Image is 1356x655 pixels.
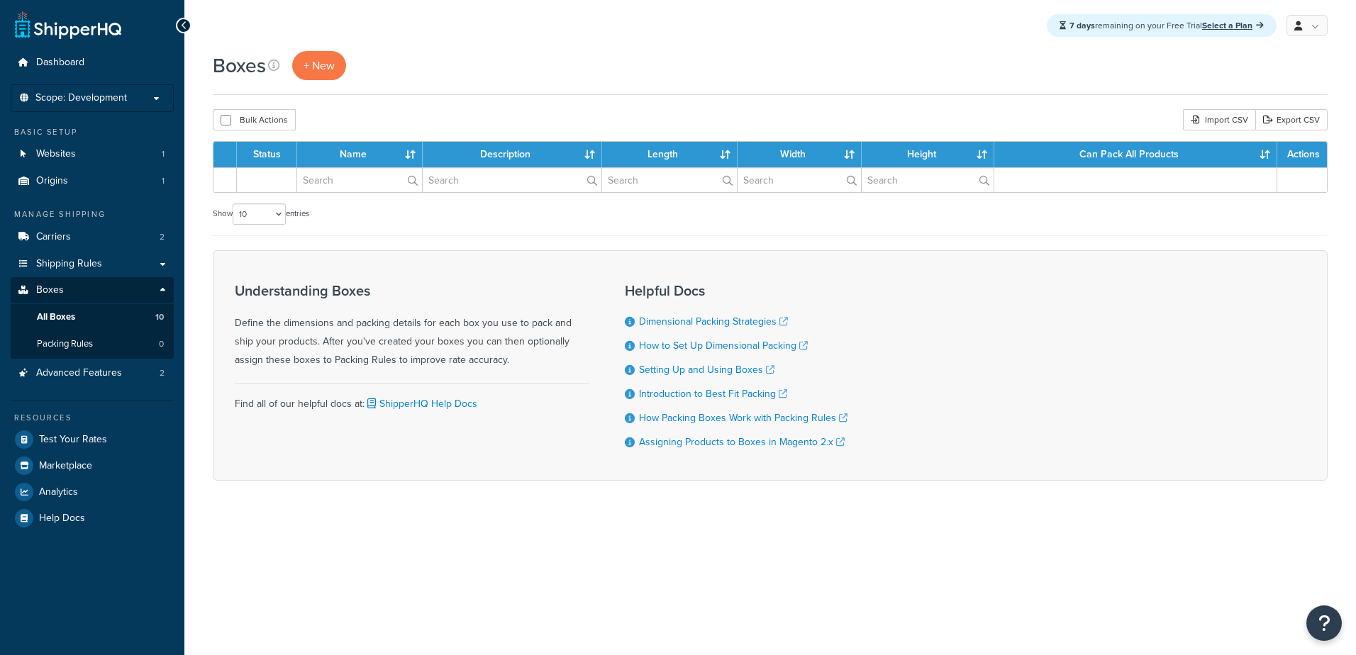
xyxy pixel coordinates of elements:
[11,304,174,330] li: All Boxes
[862,142,994,167] th: Height
[11,360,174,386] a: Advanced Features 2
[213,203,309,225] label: Show entries
[36,57,84,69] span: Dashboard
[297,142,423,167] th: Name
[423,168,601,192] input: Search
[36,148,76,160] span: Websites
[39,460,92,472] span: Marketplace
[11,168,174,194] a: Origins 1
[1277,142,1327,167] th: Actions
[213,109,296,130] button: Bulk Actions
[37,338,93,350] span: Packing Rules
[162,175,165,187] span: 1
[11,224,174,250] a: Carriers 2
[11,331,174,357] a: Packing Rules 0
[639,314,788,329] a: Dimensional Packing Strategies
[11,331,174,357] li: Packing Rules
[39,486,78,498] span: Analytics
[11,224,174,250] li: Carriers
[36,367,122,379] span: Advanced Features
[11,277,174,303] a: Boxes
[625,283,847,298] h3: Helpful Docs
[639,362,774,377] a: Setting Up and Using Boxes
[35,92,127,104] span: Scope: Development
[36,231,71,243] span: Carriers
[235,384,589,413] div: Find all of our helpful docs at:
[11,168,174,194] li: Origins
[11,427,174,452] a: Test Your Rates
[1069,19,1095,32] strong: 7 days
[738,142,862,167] th: Width
[11,277,174,358] li: Boxes
[11,251,174,277] a: Shipping Rules
[159,338,164,350] span: 0
[1047,14,1277,37] div: remaining on your Free Trial
[233,203,286,225] select: Showentries
[36,284,64,296] span: Boxes
[11,453,174,478] a: Marketplace
[862,168,994,192] input: Search
[11,208,174,220] div: Manage Shipping
[237,142,297,167] th: Status
[1202,19,1264,32] a: Select a Plan
[11,479,174,505] a: Analytics
[1255,109,1328,130] a: Export CSV
[11,141,174,167] a: Websites 1
[994,142,1277,167] th: Can Pack All Products
[39,434,107,446] span: Test Your Rates
[639,435,845,449] a: Assigning Products to Boxes in Magento 2.x
[1183,109,1255,130] div: Import CSV
[15,11,121,39] a: ShipperHQ Home
[162,148,165,160] span: 1
[36,175,68,187] span: Origins
[639,338,808,353] a: How to Set Up Dimensional Packing
[297,168,422,192] input: Search
[235,283,589,298] h3: Understanding Boxes
[11,360,174,386] li: Advanced Features
[37,311,75,323] span: All Boxes
[36,258,102,270] span: Shipping Rules
[423,142,602,167] th: Description
[11,126,174,138] div: Basic Setup
[639,386,787,401] a: Introduction to Best Fit Packing
[11,50,174,76] a: Dashboard
[602,142,738,167] th: Length
[11,141,174,167] li: Websites
[213,52,266,79] h1: Boxes
[11,304,174,330] a: All Boxes 10
[365,396,477,411] a: ShipperHQ Help Docs
[155,311,164,323] span: 10
[639,410,847,425] a: How Packing Boxes Work with Packing Rules
[160,367,165,379] span: 2
[11,412,174,424] div: Resources
[1306,605,1342,641] button: Open Resource Center
[39,513,85,525] span: Help Docs
[304,57,335,74] span: + New
[11,505,174,531] a: Help Docs
[738,168,862,192] input: Search
[602,168,737,192] input: Search
[160,231,165,243] span: 2
[235,283,589,369] div: Define the dimensions and packing details for each box you use to pack and ship your products. Af...
[292,51,346,80] a: + New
